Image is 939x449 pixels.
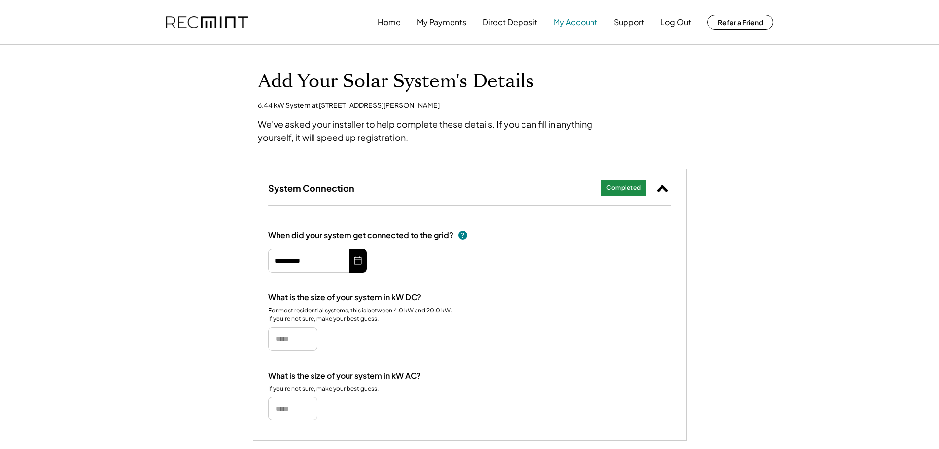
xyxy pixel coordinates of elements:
h1: Add Your Solar System's Details [258,70,682,93]
div: For most residential systems, this is between 4.0 kW and 20.0 kW. If you're not sure, make your b... [268,307,453,323]
div: What is the size of your system in kW DC? [268,292,421,303]
div: We've asked your installer to help complete these details. If you can fill in anything yourself, ... [258,117,627,144]
button: Direct Deposit [483,12,537,32]
button: My Account [554,12,597,32]
div: When did your system get connected to the grid? [268,230,453,241]
button: Log Out [661,12,691,32]
div: What is the size of your system in kW AC? [268,371,421,381]
div: If you're not sure, make your best guess. [268,385,379,393]
h3: System Connection [268,182,354,194]
button: Home [378,12,401,32]
button: My Payments [417,12,466,32]
div: 6.44 kW System at [STREET_ADDRESS][PERSON_NAME] [258,101,440,110]
img: recmint-logotype%403x.png [166,16,248,29]
button: Support [614,12,644,32]
div: Completed [606,184,641,192]
button: Refer a Friend [707,15,773,30]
